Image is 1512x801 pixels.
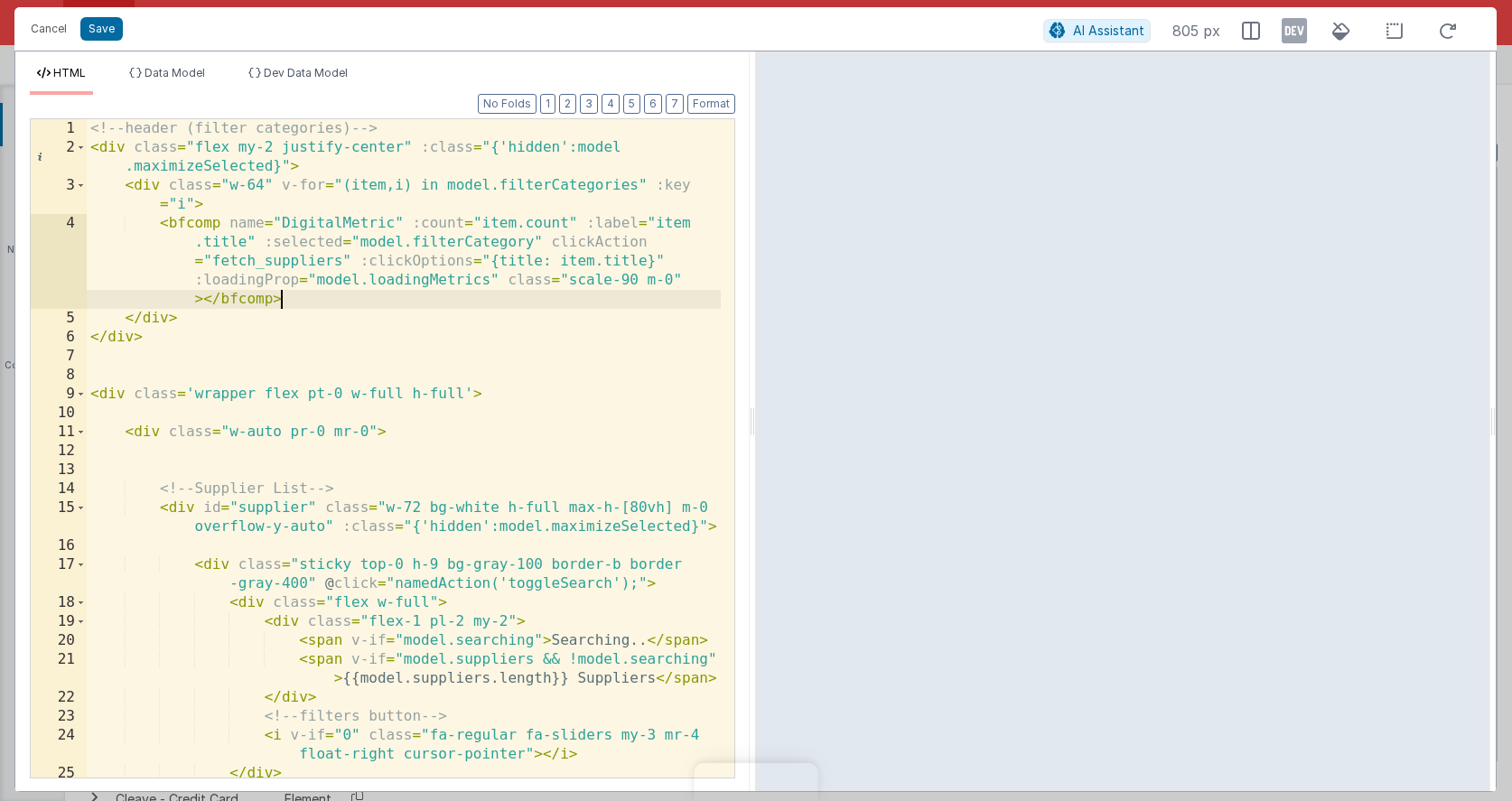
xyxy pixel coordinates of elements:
[31,612,87,631] div: 19
[31,309,87,328] div: 5
[31,119,87,138] div: 1
[1073,23,1144,38] span: AI Assistant
[31,442,87,461] div: 12
[31,347,87,366] div: 7
[478,94,537,114] button: No Folds
[623,94,640,114] button: 5
[1043,19,1151,42] button: AI Assistant
[31,461,87,480] div: 13
[695,763,818,801] iframe: Marker.io feedback button
[540,94,555,114] button: 1
[22,16,76,42] button: Cancel
[145,66,205,79] span: Data Model
[31,726,87,764] div: 24
[31,480,87,498] div: 14
[31,404,87,423] div: 10
[31,366,87,385] div: 8
[31,498,87,536] div: 15
[31,176,87,214] div: 3
[264,66,348,79] span: Dev Data Model
[666,94,684,114] button: 7
[31,536,87,555] div: 16
[31,688,87,707] div: 22
[31,555,87,593] div: 17
[644,94,662,114] button: 6
[31,707,87,726] div: 23
[559,94,576,114] button: 2
[580,94,598,114] button: 3
[31,631,87,650] div: 20
[602,94,620,114] button: 4
[31,650,87,688] div: 21
[80,17,123,41] button: Save
[31,593,87,612] div: 18
[53,66,86,79] span: HTML
[31,138,87,176] div: 2
[31,385,87,404] div: 9
[31,214,87,309] div: 4
[687,94,735,114] button: Format
[31,764,87,783] div: 25
[1172,20,1220,42] span: 805 px
[31,423,87,442] div: 11
[31,328,87,347] div: 6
